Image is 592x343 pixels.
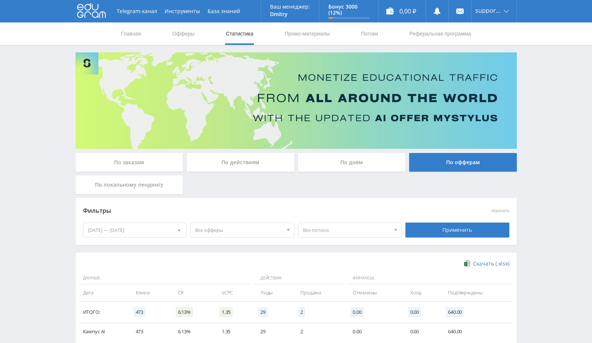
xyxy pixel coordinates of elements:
[403,284,441,301] td: Холд
[255,272,344,285] span: Действия:
[345,284,402,301] td: Отменены
[220,307,233,317] span: 1.35
[441,284,513,301] td: Подтверждены
[76,153,183,172] div: По заказам
[253,323,293,340] td: 29
[225,22,254,45] a: Статистика
[284,22,330,45] a: Промо-материалы
[258,307,268,317] span: 29
[79,284,128,301] td: Дата
[303,223,390,237] span: Все потоки
[298,307,305,317] span: 2
[172,22,196,45] a: Офферы
[409,153,517,172] div: По офферам
[79,323,128,340] td: Кампус AI
[360,22,379,45] a: Потоки
[328,4,369,16] p: Бонус 3000 (12%)
[83,205,402,217] div: Фильтры
[298,153,406,172] div: По дням
[214,284,253,301] td: eCPC
[214,323,253,340] td: 1.35
[347,272,511,285] span: Финансы:
[293,323,345,340] td: 2
[405,223,509,238] div: Применить
[473,261,509,267] span: Скачать (.xlsx)
[79,272,251,285] span: Данные:
[408,307,421,317] span: 0.00
[403,323,441,340] td: 0.00
[128,323,171,340] td: 473
[195,223,283,237] span: Все офферы
[83,223,187,237] div: [DATE] — [DATE]
[171,323,214,340] td: 6.13%
[253,284,293,301] td: Лиды
[446,307,464,317] span: 640.00
[76,52,517,149] img: Banner
[120,22,142,45] a: Главная
[464,260,509,267] a: Скачать (.xlsx)
[293,284,345,301] td: Продажи
[441,323,513,340] td: 640.00
[187,153,294,172] div: По действиям
[350,307,364,317] span: 0.00
[134,307,146,317] span: 473
[270,11,310,17] p: Dmitry
[128,284,171,301] td: Клики
[475,7,501,13] span: support66
[491,208,509,213] button: сбросить
[409,22,472,45] a: Реферальная программа
[270,4,310,10] p: Ваш менеджер:
[464,260,470,267] img: xlsx
[79,301,128,323] td: Итого:
[171,284,214,301] td: CR
[76,175,183,194] div: По локальному лендингу
[176,307,193,317] span: 6.13%
[345,323,402,340] td: 0.00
